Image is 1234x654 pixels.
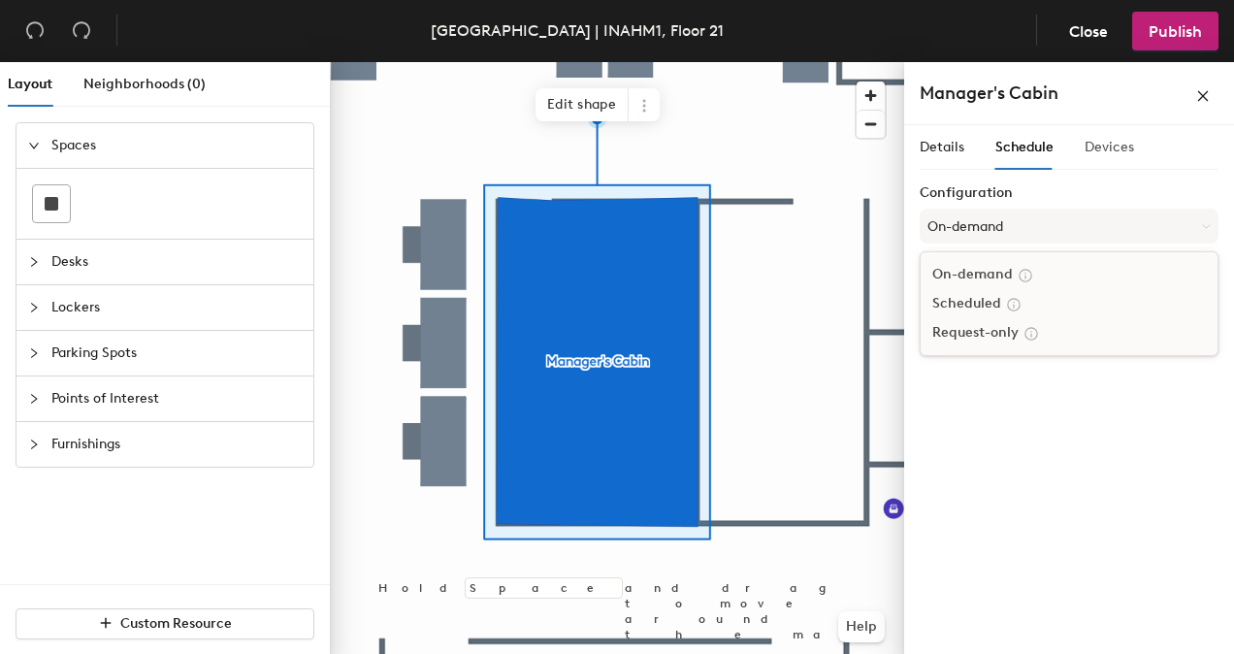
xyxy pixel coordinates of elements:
[25,20,45,40] span: undo
[920,139,964,155] span: Details
[28,393,40,405] span: collapsed
[1053,12,1124,50] button: Close
[431,18,724,43] div: [GEOGRAPHIC_DATA] | INAHM1, Floor 21
[8,76,52,92] span: Layout
[51,331,302,376] span: Parking Spots
[995,139,1054,155] span: Schedule
[921,260,1218,289] div: On-demand
[28,256,40,268] span: collapsed
[1085,139,1134,155] span: Devices
[16,12,54,50] button: Undo (⌘ + Z)
[28,140,40,151] span: expanded
[920,209,1218,244] button: On-demand
[28,302,40,313] span: collapsed
[1132,12,1218,50] button: Publish
[536,88,629,121] span: Edit shape
[1149,22,1202,41] span: Publish
[921,289,1218,318] div: Scheduled
[921,318,1218,347] div: Request-only
[83,76,206,92] span: Neighborhoods (0)
[920,81,1058,106] h4: Manager's Cabin
[51,376,302,421] span: Points of Interest
[1196,89,1210,103] span: close
[1069,22,1108,41] span: Close
[51,123,302,168] span: Spaces
[920,185,1218,201] label: Configuration
[838,611,885,642] button: Help
[51,285,302,330] span: Lockers
[51,240,302,284] span: Desks
[51,422,302,467] span: Furnishings
[16,608,314,639] button: Custom Resource
[62,12,101,50] button: Redo (⌘ + ⇧ + Z)
[120,615,232,632] span: Custom Resource
[28,347,40,359] span: collapsed
[28,439,40,450] span: collapsed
